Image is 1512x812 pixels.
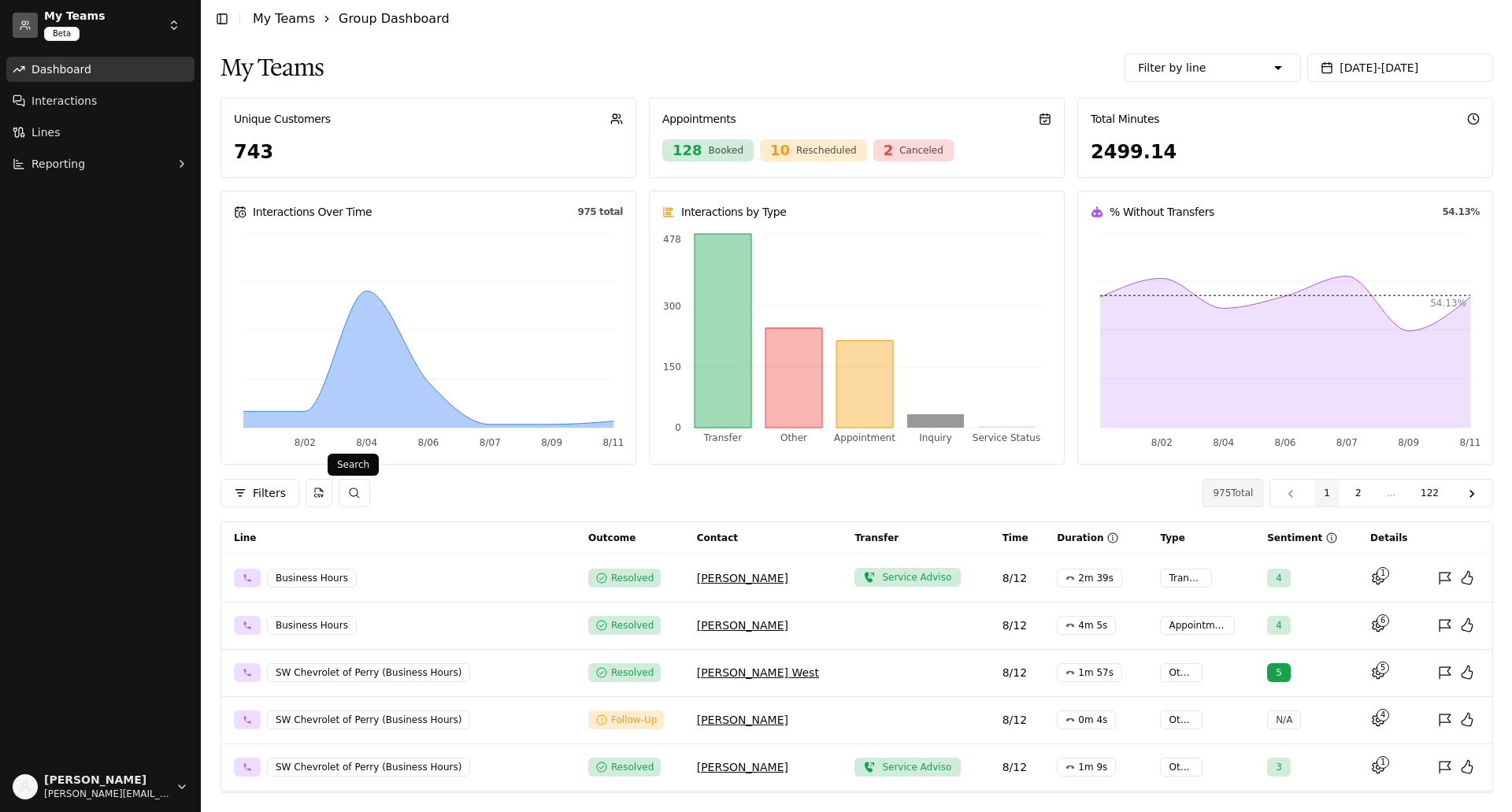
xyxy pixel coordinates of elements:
[697,761,788,773] a: [PERSON_NAME]
[220,479,299,507] button: Filters
[681,204,786,220] p: Interactions by Type
[1411,480,1448,506] button: 122
[697,665,819,680] button: [PERSON_NAME] West
[1267,710,1301,729] button: N/A
[44,27,80,42] div: Beta
[1370,617,1386,633] button: 6
[267,758,470,777] div: SW Chevrolet of Perry (Business Hours)
[267,710,470,729] a: SW Chevrolet of Perry (Business Hours)
[418,437,439,448] tspan: 8/06
[854,568,961,588] button: Service Advisors
[1151,437,1173,448] tspan: 8/02
[1169,666,1193,679] div: Other
[1160,616,1235,635] button: Appointment
[1370,570,1386,586] button: 1
[973,432,1040,443] tspan: Service Status
[854,758,961,777] button: Service Advisors
[221,522,576,554] th: Line
[662,111,736,127] p: Appointments
[356,437,377,448] tspan: 8/04
[611,715,657,725] p: Follow-Up
[6,6,195,44] button: My TeamsBeta
[697,572,788,584] a: [PERSON_NAME]
[697,532,738,544] p: Contact
[1213,487,1253,499] p: 975 Total
[899,146,943,155] p: Canceled
[1169,619,1226,632] div: Appointment
[1267,663,1291,682] button: 5
[253,11,315,26] a: My Teams
[1057,532,1103,544] p: Duration
[588,758,661,777] button: Resolved
[6,120,195,145] a: Lines
[1160,710,1202,729] button: Other
[1002,532,1028,544] p: Time
[328,454,379,476] div: Search
[577,206,623,218] p: 975 total
[339,9,450,28] button: Group Dashboard
[697,570,788,586] button: [PERSON_NAME]
[1169,714,1193,726] div: Other
[1160,663,1202,682] button: Other
[1276,761,1282,773] p: 3
[611,621,654,630] p: Resolved
[1370,665,1386,680] button: 5
[6,57,195,82] a: Dashboard
[1002,759,1032,775] div: 8/12
[697,712,788,728] button: [PERSON_NAME]
[842,522,989,554] th: Transfer
[663,362,681,373] tspan: 150
[234,139,623,165] div: 743
[697,714,788,726] a: [PERSON_NAME]
[588,569,661,588] button: Resolved
[854,758,961,777] button: Service Advisors
[1002,617,1032,633] div: 8/12
[1057,532,1119,544] button: Duration
[44,9,106,24] button: My Teams
[1307,54,1493,82] button: [DATE]-[DATE]
[221,743,1492,791] a: SW Chevrolet of Perry (Business Hours)Resolved[PERSON_NAME]Service Advisors8/121m 9sOther31
[253,204,372,220] p: Interactions Over Time
[31,61,91,77] span: Dashboard
[1267,532,1338,544] button: Sentiment
[1346,480,1371,506] button: 2
[253,9,315,28] button: My Teams
[1160,758,1202,777] button: Other
[44,788,169,800] span: [PERSON_NAME][EMAIL_ADDRESS][DOMAIN_NAME]
[267,663,470,682] div: SW Chevrolet of Perry (Business Hours)
[588,710,664,729] button: Follow-Up
[6,768,195,806] button: [PERSON_NAME][PERSON_NAME][EMAIL_ADDRESS][DOMAIN_NAME]
[1430,298,1466,309] tspan: 54.13%
[44,773,169,788] span: [PERSON_NAME]
[253,9,450,28] nav: breadcrumb
[1160,569,1211,588] button: Transfer
[1002,570,1032,586] div: 8/12
[884,143,894,158] p: 2
[221,649,1492,696] a: SW Chevrolet of Perry (Business Hours)Resolved[PERSON_NAME] West8/121m 57sOther55
[780,432,807,443] tspan: Other
[1091,139,1480,165] div: 2499.14
[234,111,331,127] p: Unique Customers
[221,554,1492,602] a: Business HoursResolved[PERSON_NAME]Service Advisors8/122m 39sTransfer41
[31,124,60,140] span: Lines
[480,437,501,448] tspan: 8/07
[588,663,661,682] button: Resolved
[1370,712,1386,728] button: 4
[295,437,316,448] tspan: 8/02
[267,616,357,635] a: Business Hours
[1078,761,1107,773] p: 1m 9s
[1459,437,1480,448] tspan: 8/11
[673,143,702,158] p: 128
[675,422,681,433] tspan: 0
[1276,572,1282,584] p: 4
[1276,714,1292,726] p: N/A
[1370,759,1386,775] button: 1
[1377,756,1389,769] div: 1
